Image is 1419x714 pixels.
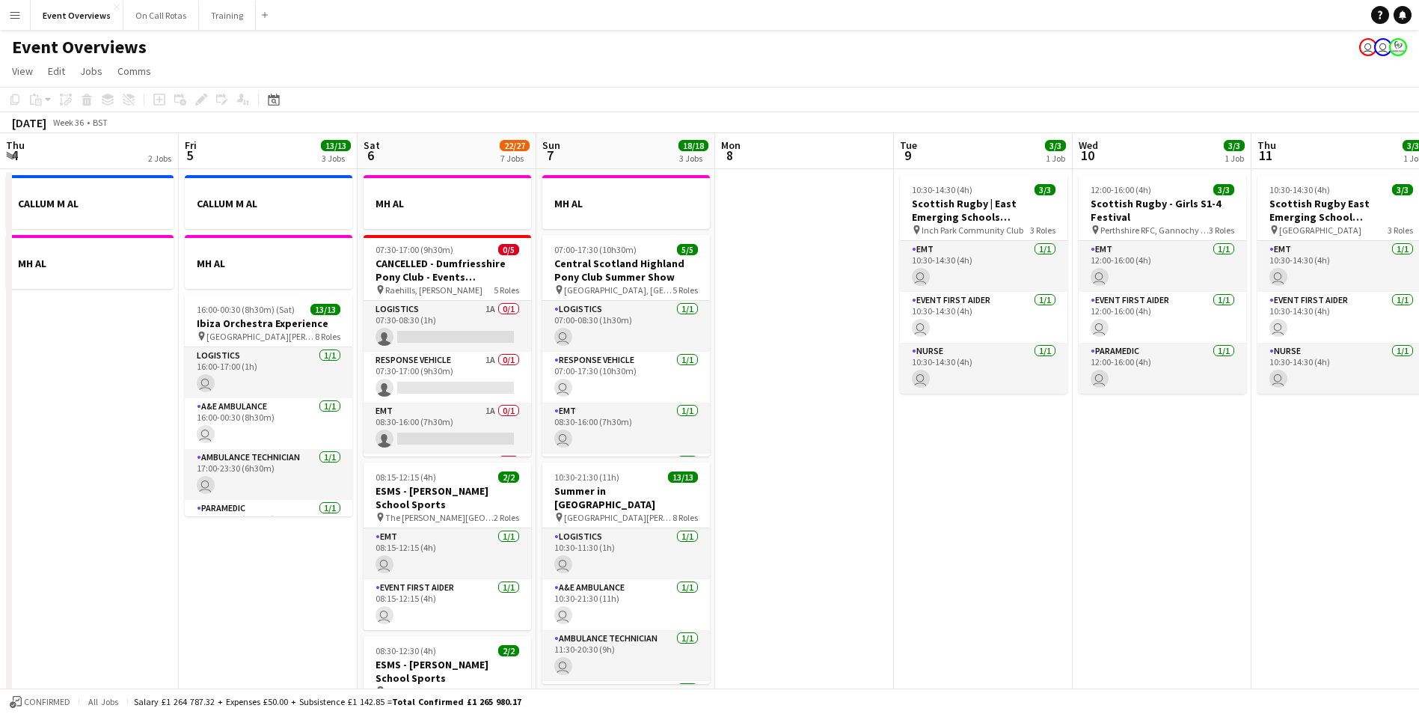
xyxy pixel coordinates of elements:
[6,235,174,289] app-job-card: MH AL
[364,257,531,284] h3: CANCELLED - Dumfriesshire Pony Club - Events [GEOGRAPHIC_DATA]
[376,645,436,656] span: 08:30-12:30 (4h)
[1046,153,1065,164] div: 1 Job
[498,244,519,255] span: 0/5
[6,138,25,152] span: Thu
[74,61,108,81] a: Jobs
[123,1,199,30] button: On Call Rotas
[185,197,352,210] h3: CALLUM M AL
[912,184,972,195] span: 10:30-14:30 (4h)
[1079,175,1246,394] div: 12:00-16:00 (4h)3/3Scottish Rugby - Girls S1-4 Festival Perthshire RFC, Gannochy Sports Pavilion3...
[322,153,350,164] div: 3 Jobs
[185,235,352,289] app-job-card: MH AL
[898,147,917,164] span: 9
[564,284,672,296] span: [GEOGRAPHIC_DATA], [GEOGRAPHIC_DATA]
[12,64,33,78] span: View
[1269,184,1330,195] span: 10:30-14:30 (4h)
[385,686,494,697] span: [PERSON_NAME][GEOGRAPHIC_DATA]
[12,36,147,58] h1: Event Overviews
[672,284,698,296] span: 5 Roles
[494,512,519,523] span: 2 Roles
[24,697,70,707] span: Confirmed
[315,331,340,342] span: 8 Roles
[542,235,710,457] app-job-card: 07:00-17:30 (10h30m)5/5Central Scotland Highland Pony Club Summer Show [GEOGRAPHIC_DATA], [GEOGRA...
[364,301,531,352] app-card-role: Logistics1A0/107:30-08:30 (1h)
[1079,343,1246,394] app-card-role: Paramedic1/112:00-16:00 (4h)
[542,197,710,210] h3: MH AL
[922,225,1023,236] span: Inch Park Community Club
[364,235,531,457] app-job-card: 07:30-17:00 (9h30m)0/5CANCELLED - Dumfriesshire Pony Club - Events [GEOGRAPHIC_DATA] Raehills, [P...
[185,449,352,500] app-card-role: Ambulance Technician1/117:00-23:30 (6h30m)
[364,463,531,630] app-job-card: 08:15-12:15 (4h)2/2ESMS - [PERSON_NAME] School Sports The [PERSON_NAME][GEOGRAPHIC_DATA]2 RolesEM...
[6,257,174,270] h3: MH AL
[900,175,1067,394] div: 10:30-14:30 (4h)3/3Scottish Rugby | East Emerging Schools Championships | [GEOGRAPHIC_DATA] Inch ...
[93,117,108,128] div: BST
[721,138,741,152] span: Mon
[31,1,123,30] button: Event Overviews
[6,175,174,229] app-job-card: CALLUM M AL
[185,257,352,270] h3: MH AL
[542,403,710,454] app-card-role: EMT1/108:30-16:00 (7h30m)
[554,472,619,483] span: 10:30-21:30 (11h)
[554,244,637,255] span: 07:00-17:30 (10h30m)
[719,147,741,164] span: 8
[1079,241,1246,292] app-card-role: EMT1/112:00-16:00 (4h)
[185,317,352,330] h3: Ibiza Orchestra Experience
[85,696,121,707] span: All jobs
[542,579,710,630] app-card-role: A&E Ambulance1/110:30-21:30 (11h)
[1076,147,1098,164] span: 10
[1257,138,1276,152] span: Thu
[185,175,352,229] div: CALLUM M AL
[1209,225,1234,236] span: 3 Roles
[364,175,531,229] div: MH AL
[1359,38,1377,56] app-user-avatar: Operations Team
[1213,184,1234,195] span: 3/3
[542,301,710,352] app-card-role: Logistics1/107:00-08:30 (1h30m)
[498,472,519,483] span: 2/2
[117,64,151,78] span: Comms
[364,138,380,152] span: Sat
[540,147,560,164] span: 7
[385,284,482,296] span: Raehills, [PERSON_NAME]
[1035,184,1055,195] span: 3/3
[542,138,560,152] span: Sun
[900,241,1067,292] app-card-role: EMT1/110:30-14:30 (4h)
[542,463,710,684] div: 10:30-21:30 (11h)13/13Summer in [GEOGRAPHIC_DATA] [GEOGRAPHIC_DATA][PERSON_NAME], [GEOGRAPHIC_DAT...
[364,658,531,685] h3: ESMS - [PERSON_NAME] School Sports
[1045,140,1066,151] span: 3/3
[185,500,352,551] app-card-role: Paramedic1/117:00-23:30 (6h30m)
[4,147,25,164] span: 4
[542,484,710,511] h3: Summer in [GEOGRAPHIC_DATA]
[185,295,352,516] app-job-card: 16:00-00:30 (8h30m) (Sat)13/13Ibiza Orchestra Experience [GEOGRAPHIC_DATA][PERSON_NAME], [GEOGRAP...
[183,147,197,164] span: 5
[900,343,1067,394] app-card-role: Nurse1/110:30-14:30 (4h)
[134,696,521,707] div: Salary £1 264 787.32 + Expenses £50.00 + Subsistence £1 142.85 =
[199,1,256,30] button: Training
[385,512,494,523] span: The [PERSON_NAME][GEOGRAPHIC_DATA]
[321,140,351,151] span: 13/13
[500,140,530,151] span: 22/27
[49,117,87,128] span: Week 36
[364,352,531,403] app-card-role: Response Vehicle1A0/107:30-17:00 (9h30m)
[376,472,436,483] span: 08:15-12:15 (4h)
[542,257,710,284] h3: Central Scotland Highland Pony Club Summer Show
[542,352,710,403] app-card-role: Response Vehicle1/107:00-17:30 (10h30m)
[206,331,315,342] span: [GEOGRAPHIC_DATA][PERSON_NAME], [GEOGRAPHIC_DATA]
[494,284,519,296] span: 5 Roles
[1374,38,1392,56] app-user-avatar: Operations Team
[364,403,531,454] app-card-role: EMT1A0/108:30-16:00 (7h30m)
[494,686,519,697] span: 2 Roles
[1392,184,1413,195] span: 3/3
[900,197,1067,224] h3: Scottish Rugby | East Emerging Schools Championships | [GEOGRAPHIC_DATA]
[111,61,157,81] a: Comms
[42,61,71,81] a: Edit
[498,645,519,656] span: 2/2
[542,175,710,229] app-job-card: MH AL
